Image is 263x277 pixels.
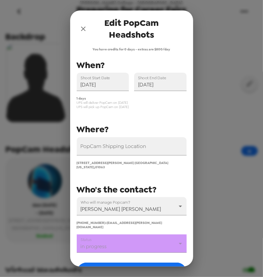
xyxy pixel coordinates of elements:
[77,221,107,225] span: [PHONE_NUMBER] •
[77,221,162,229] span: [EMAIL_ADDRESS][PERSON_NAME][DOMAIN_NAME]
[77,234,187,253] div: in progress
[77,197,187,215] div: [PERSON_NAME] [PERSON_NAME]
[77,22,90,35] button: close
[77,105,187,109] span: UPS will pick up PopCam on [DATE]
[77,184,157,195] span: Who's the contact?
[77,137,187,156] input: 7 Chapin Way
[90,17,173,41] span: Edit PopCam Headshots
[134,73,187,91] input: Choose date, selected date is Oct 6, 2025
[138,75,166,81] label: Shoot End Date
[77,101,187,105] span: UPS will deliver PopCam on [DATE]
[81,237,91,242] label: Status
[77,73,129,91] input: Choose date, selected date is Oct 6, 2025
[81,199,130,205] label: Who will manage Popcam?
[77,161,169,169] span: [STREET_ADDRESS][PERSON_NAME] [GEOGRAPHIC_DATA] [US_STATE] , 01063
[77,59,105,71] span: When?
[93,47,171,51] span: You have credits for 0 days - extras are $800/day
[77,123,109,135] span: Where?
[77,96,187,101] span: 1 days
[81,75,110,81] label: Shoot Start Date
